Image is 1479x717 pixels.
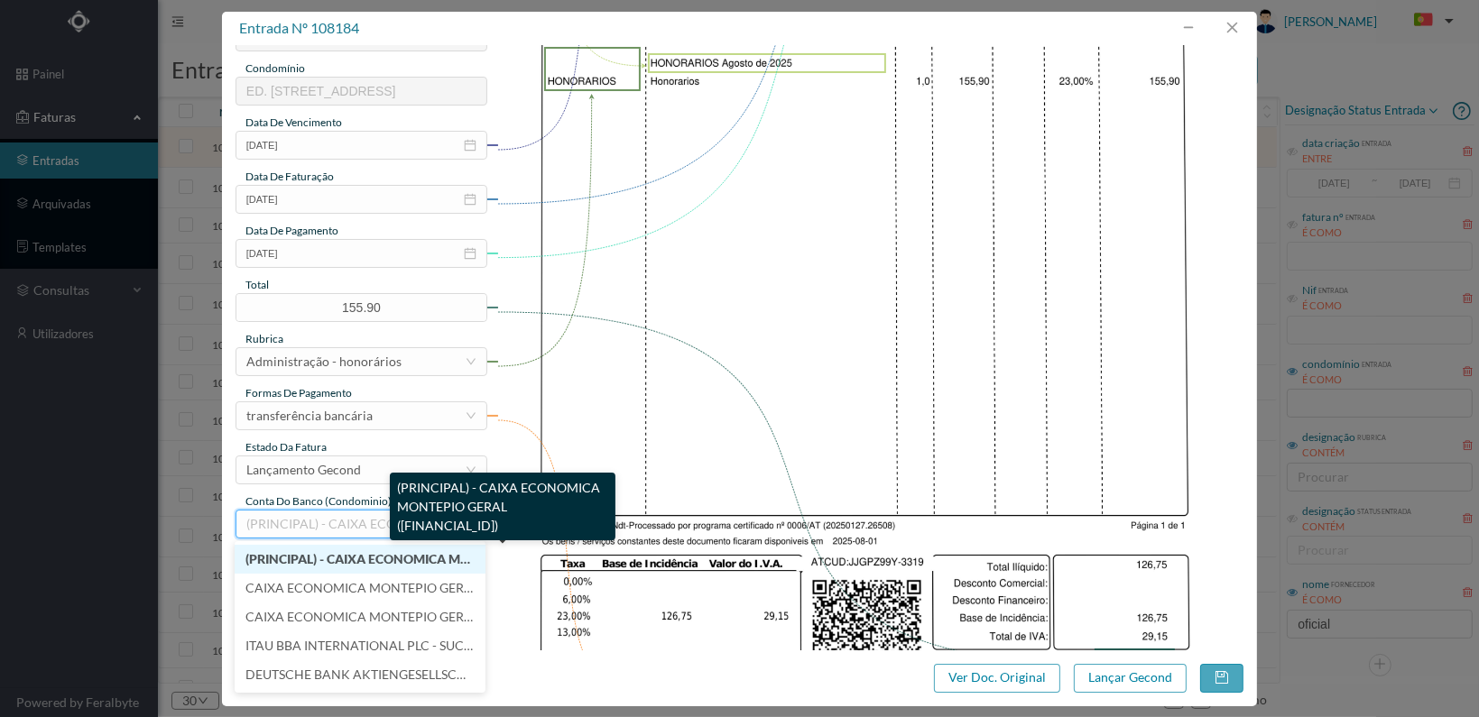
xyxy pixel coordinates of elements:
[934,664,1060,693] button: Ver Doc. Original
[245,386,352,400] span: Formas de Pagamento
[245,609,637,624] span: CAIXA ECONOMICA MONTEPIO GERAL (PT50 0036070150188905)
[1074,664,1187,693] button: Lançar Gecond
[245,224,338,237] span: data de pagamento
[466,410,476,421] i: icon: down
[245,440,327,454] span: estado da fatura
[245,61,305,75] span: condomínio
[1400,6,1461,35] button: PT
[464,193,476,206] i: icon: calendar
[245,115,342,129] span: data de vencimento
[390,473,615,540] div: (PRINCIPAL) - CAIXA ECONOMICA MONTEPIO GERAL ([FINANCIAL_ID])
[245,638,850,653] span: ITAU BBA INTERNATIONAL PLC - SUCURSAL EM [GEOGRAPHIC_DATA] (PT50 008500000000000067000)
[464,139,476,152] i: icon: calendar
[466,464,476,475] i: icon: down
[464,247,476,260] i: icon: calendar
[246,456,361,483] div: Lançamento Gecond
[466,356,476,367] i: icon: down
[246,402,373,429] div: transferência bancária
[245,551,661,566] span: (PRINCIPAL) - CAIXA ECONOMICA MONTEPIO GERAL ([FINANCIAL_ID])
[245,332,283,345] span: rubrica
[245,666,911,682] span: DEUTSCHE BANK AKTIENGESELLSCHAFT - SUCURSAL EM [GEOGRAPHIC_DATA] (PT50 004300000000000067000)
[245,170,334,183] span: data de faturação
[245,494,392,508] span: conta do banco (condominio)
[245,580,644,595] span: CAIXA ECONOMICA MONTEPIO GERAL (PT50 00360070150183799)
[239,19,359,36] span: entrada nº 108184
[246,348,402,375] div: Administração - honorários
[245,278,269,291] span: total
